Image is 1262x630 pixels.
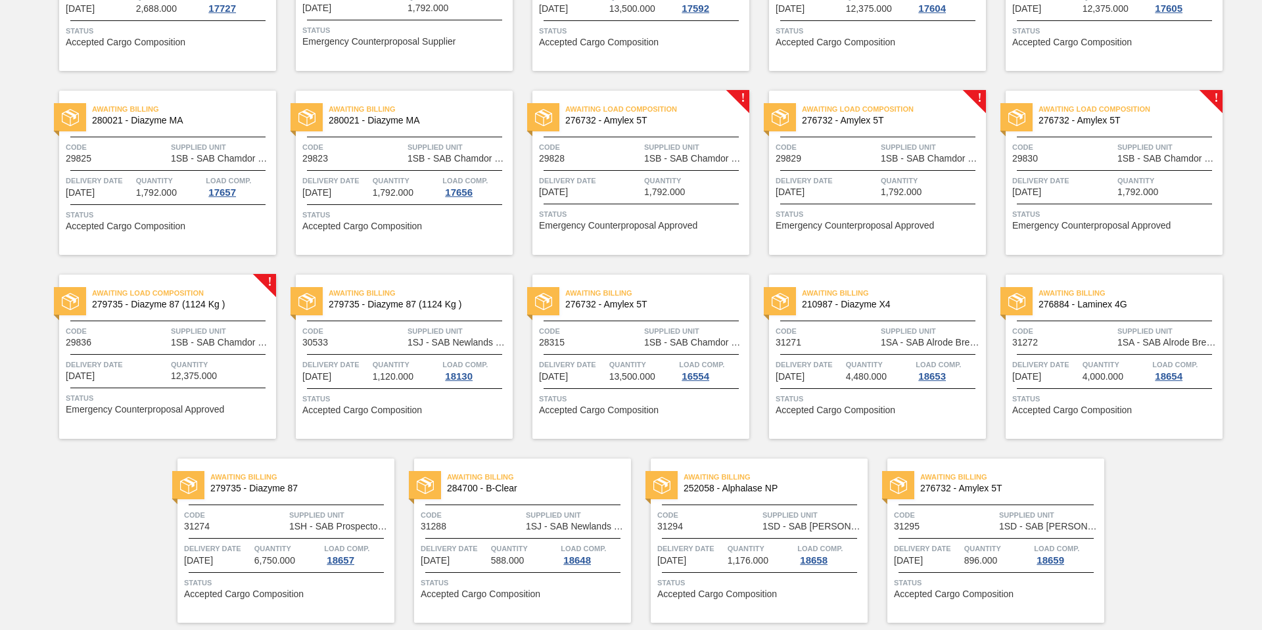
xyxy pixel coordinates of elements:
span: Status [1012,392,1219,405]
span: 09/08/2025 [776,372,805,382]
span: 31271 [776,338,801,348]
a: !statusAwaiting Load Composition276732 - Amylex 5TCode29828Supplied Unit1SB - SAB Chamdor Brewery... [513,91,749,255]
span: 1SB - SAB Chamdor Brewery [1117,154,1219,164]
img: status [180,477,197,494]
span: Accepted Cargo Composition [66,221,185,231]
span: Supplied Unit [1117,325,1219,338]
span: 31295 [894,522,920,531]
a: Load Comp.18648 [561,542,628,566]
a: Load Comp.17656 [442,174,509,198]
span: Accepted Cargo Composition [539,37,659,47]
span: Emergency Counterproposal Approved [1012,221,1171,231]
span: Awaiting Billing [920,470,1104,484]
a: Load Comp.18657 [324,542,391,566]
img: status [772,293,789,310]
img: status [298,293,315,310]
span: 1SH - SAB Prospecton Brewery [289,522,391,531]
span: Emergency Counterproposal Approved [776,221,934,231]
span: Awaiting Billing [684,470,868,484]
span: Code [776,141,877,154]
span: 4,000.000 [1083,372,1123,382]
span: 09/15/2025 [657,556,686,566]
img: status [535,293,552,310]
a: Load Comp.18654 [1152,358,1219,382]
span: Load Comp. [442,174,488,187]
span: Quantity [846,358,913,371]
span: 279735 - Diazyme 87 [210,484,384,493]
span: Awaiting Billing [1039,286,1223,300]
span: 09/10/2025 [421,556,450,566]
span: Supplied Unit [762,508,864,522]
span: Quantity [644,174,746,187]
span: Accepted Cargo Composition [894,589,1014,599]
div: 18659 [1034,555,1067,566]
span: Supplied Unit [526,508,628,522]
a: statusAwaiting Billing276732 - Amylex 5TCode28315Supplied Unit1SB - SAB Chamdor BreweryDelivery D... [513,275,749,439]
span: 12,375.000 [171,371,217,381]
span: 29830 [1012,154,1038,164]
div: 18657 [324,555,357,566]
div: 16554 [679,371,712,382]
span: 896.000 [964,556,998,566]
div: 17657 [206,187,239,198]
span: 1,792.000 [136,188,177,198]
a: !statusAwaiting Load Composition279735 - Diazyme 87 (1124 Kg )Code29836Supplied Unit1SB - SAB Cha... [39,275,276,439]
span: 29825 [66,154,91,164]
span: 1SB - SAB Chamdor Brewery [171,338,273,348]
img: status [1008,293,1025,310]
span: Status [894,576,1101,589]
span: 252058 - Alphalase NP [684,484,857,493]
span: Status [776,24,983,37]
span: Status [776,392,983,405]
a: statusAwaiting Billing276732 - Amylex 5TCode31295Supplied Unit1SD - SAB [PERSON_NAME]Delivery Dat... [868,459,1104,623]
span: 1,792.000 [408,3,448,13]
a: statusAwaiting Billing279735 - Diazyme 87 (1124 Kg )Code30533Supplied Unit1SJ - SAB Newlands Brew... [276,275,513,439]
span: 588.000 [491,556,525,566]
span: 07/18/2025 [66,4,95,14]
span: Accepted Cargo Composition [539,405,659,415]
span: 279735 - Diazyme 87 (1124 Kg ) [329,300,502,309]
div: 18130 [442,371,475,382]
img: status [1008,109,1025,126]
a: statusAwaiting Billing280021 - Diazyme MACode29823Supplied Unit1SB - SAB Chamdor BreweryDelivery ... [276,91,513,255]
a: statusAwaiting Billing276884 - Laminex 4GCode31272Supplied Unit1SA - SAB Alrode BreweryDelivery D... [986,275,1223,439]
span: Accepted Cargo Composition [1012,405,1132,415]
span: 1,176.000 [728,556,768,566]
img: status [298,109,315,126]
span: 12,375.000 [846,4,892,14]
span: Code [184,508,286,522]
span: Code [776,325,877,338]
div: 17656 [442,187,475,198]
span: Awaiting Billing [329,286,513,300]
span: Code [1012,141,1114,154]
span: 210987 - Diazyme X4 [802,300,975,309]
span: Code [66,141,168,154]
span: 2,688.000 [136,4,177,14]
span: Supplied Unit [644,325,746,338]
span: Awaiting Load Composition [802,102,986,116]
span: Code [302,141,404,154]
span: 07/25/2025 [776,187,805,197]
span: Status [1012,208,1219,221]
img: status [62,293,79,310]
span: 1SJ - SAB Newlands Brewery [526,522,628,531]
span: Supplied Unit [999,508,1101,522]
span: 07/25/2025 [1012,187,1041,197]
span: Quantity [171,358,273,371]
span: 31288 [421,522,446,531]
span: Awaiting Load Composition [92,286,276,300]
div: 18654 [1152,371,1185,382]
span: Load Comp. [442,358,488,371]
span: Delivery Date [539,174,641,187]
span: Supplied Unit [171,325,273,338]
div: 17592 [679,3,712,14]
span: Awaiting Load Composition [1039,102,1223,116]
span: 276732 - Amylex 5T [802,116,975,125]
span: 1,120.000 [373,372,413,382]
span: Delivery Date [894,542,961,555]
span: Awaiting Load Composition [565,102,749,116]
span: Delivery Date [421,542,488,555]
span: Code [66,325,168,338]
span: Status [657,576,864,589]
a: statusAwaiting Billing280021 - Diazyme MACode29825Supplied Unit1SB - SAB Chamdor BreweryDelivery ... [39,91,276,255]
